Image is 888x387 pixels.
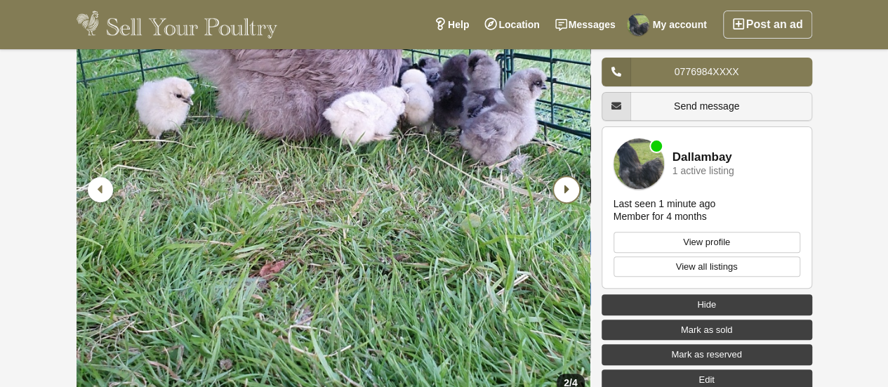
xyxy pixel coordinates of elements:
[614,256,800,277] a: View all listings
[477,11,547,39] a: Location
[547,171,583,208] div: Next slide
[627,13,649,36] img: Dallambay
[674,100,739,112] span: Send message
[623,11,715,39] a: My account
[614,197,716,210] div: Last seen 1 minute ago
[602,92,812,121] a: Send message
[723,11,812,39] a: Post an ad
[672,151,732,164] a: Dallambay
[651,140,662,152] div: Member is online
[614,210,707,223] div: Member for 4 months
[602,344,812,365] a: Mark as reserved
[675,66,739,77] span: 0776984XXXX
[77,11,278,39] img: Sell Your Poultry
[548,11,623,39] a: Messages
[602,320,812,341] a: Mark as sold
[614,232,800,253] a: View profile
[614,138,664,189] img: Dallambay
[672,166,734,176] div: 1 active listing
[602,58,812,86] a: 0776984XXXX
[698,373,714,387] span: Edit
[84,171,120,208] div: Previous slide
[602,294,812,315] a: Hide
[426,11,477,39] a: Help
